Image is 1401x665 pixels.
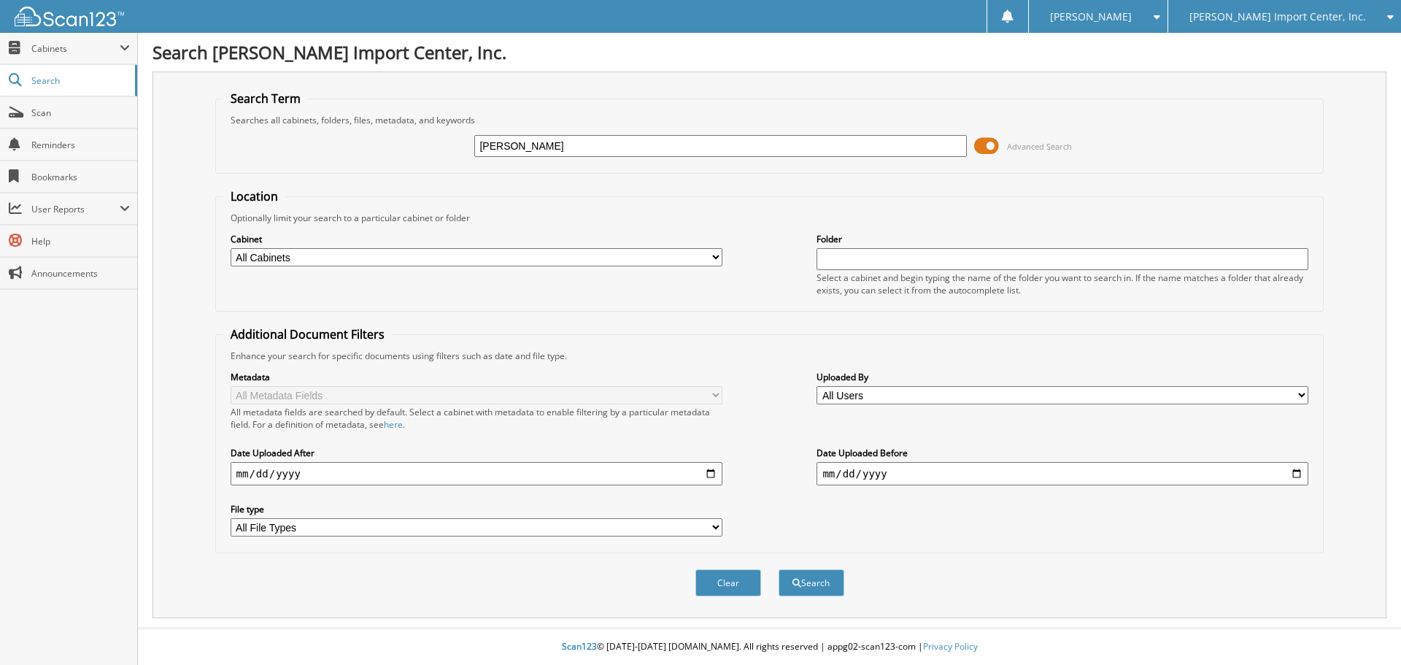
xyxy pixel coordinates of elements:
[562,640,597,653] span: Scan123
[223,326,392,342] legend: Additional Document Filters
[817,272,1308,296] div: Select a cabinet and begin typing the name of the folder you want to search in. If the name match...
[223,188,285,204] legend: Location
[695,569,761,596] button: Clear
[31,42,120,55] span: Cabinets
[31,203,120,215] span: User Reports
[15,7,124,26] img: scan123-logo-white.svg
[138,629,1401,665] div: © [DATE]-[DATE] [DOMAIN_NAME]. All rights reserved | appg02-scan123-com |
[817,371,1308,383] label: Uploaded By
[31,235,130,247] span: Help
[231,462,722,485] input: start
[231,447,722,459] label: Date Uploaded After
[223,91,308,107] legend: Search Term
[153,40,1386,64] h1: Search [PERSON_NAME] Import Center, Inc.
[231,503,722,515] label: File type
[223,114,1316,126] div: Searches all cabinets, folders, files, metadata, and keywords
[817,233,1308,245] label: Folder
[231,371,722,383] label: Metadata
[779,569,844,596] button: Search
[31,171,130,183] span: Bookmarks
[31,74,128,87] span: Search
[231,233,722,245] label: Cabinet
[231,406,722,431] div: All metadata fields are searched by default. Select a cabinet with metadata to enable filtering b...
[384,418,403,431] a: here
[223,212,1316,224] div: Optionally limit your search to a particular cabinet or folder
[223,350,1316,362] div: Enhance your search for specific documents using filters such as date and file type.
[817,462,1308,485] input: end
[31,267,130,280] span: Announcements
[1007,141,1072,152] span: Advanced Search
[1189,12,1366,21] span: [PERSON_NAME] Import Center, Inc.
[923,640,978,653] a: Privacy Policy
[31,107,130,119] span: Scan
[1050,12,1132,21] span: [PERSON_NAME]
[31,139,130,151] span: Reminders
[817,447,1308,459] label: Date Uploaded Before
